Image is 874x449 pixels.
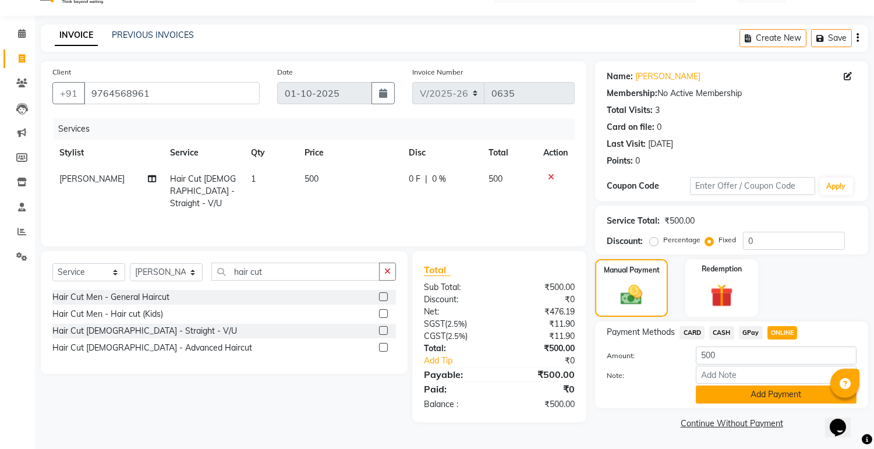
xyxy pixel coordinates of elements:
[607,326,675,338] span: Payment Methods
[597,418,866,430] a: Continue Without Payment
[500,318,584,330] div: ₹11.90
[690,177,815,195] input: Enter Offer / Coupon Code
[112,30,194,40] a: PREVIOUS INVOICES
[84,82,260,104] input: Search by Name/Mobile/Email/Code
[415,330,500,342] div: ( )
[415,355,514,367] a: Add Tip
[415,294,500,306] div: Discount:
[415,398,500,411] div: Balance :
[696,386,857,404] button: Add Payment
[657,121,661,133] div: 0
[424,264,451,276] span: Total
[415,382,500,396] div: Paid:
[298,140,402,166] th: Price
[415,318,500,330] div: ( )
[164,140,245,166] th: Service
[696,347,857,365] input: Amount
[489,174,503,184] span: 500
[825,402,862,437] iframe: chat widget
[52,291,169,303] div: Hair Cut Men - General Haircut
[811,29,852,47] button: Save
[664,215,695,227] div: ₹500.00
[305,174,319,184] span: 500
[514,355,584,367] div: ₹0
[607,180,690,192] div: Coupon Code
[52,308,163,320] div: Hair Cut Men - Hair cut (Kids)
[604,265,660,275] label: Manual Payment
[607,121,654,133] div: Card on file:
[500,281,584,294] div: ₹500.00
[52,325,237,337] div: Hair Cut [DEMOGRAPHIC_DATA] - Straight - V/U
[607,70,633,83] div: Name:
[635,155,640,167] div: 0
[500,382,584,396] div: ₹0
[424,319,445,329] span: SGST
[500,330,584,342] div: ₹11.90
[655,104,660,116] div: 3
[500,342,584,355] div: ₹500.00
[171,174,236,208] span: Hair Cut [DEMOGRAPHIC_DATA] - Straight - V/U
[607,138,646,150] div: Last Visit:
[59,174,125,184] span: [PERSON_NAME]
[402,140,482,166] th: Disc
[54,118,583,140] div: Services
[244,140,298,166] th: Qty
[598,370,687,381] label: Note:
[607,87,857,100] div: No Active Membership
[648,138,673,150] div: [DATE]
[607,215,660,227] div: Service Total:
[415,306,500,318] div: Net:
[412,67,463,77] label: Invoice Number
[719,235,736,245] label: Fixed
[614,282,649,307] img: _cash.svg
[415,367,500,381] div: Payable:
[767,326,798,340] span: ONLINE
[820,178,853,195] button: Apply
[448,331,465,341] span: 2.5%
[425,173,427,185] span: |
[55,25,98,46] a: INVOICE
[663,235,700,245] label: Percentage
[500,367,584,381] div: ₹500.00
[500,398,584,411] div: ₹500.00
[447,319,465,328] span: 2.5%
[703,281,740,310] img: _gift.svg
[739,326,763,340] span: GPay
[739,29,806,47] button: Create New
[607,235,643,248] div: Discount:
[52,140,164,166] th: Stylist
[500,294,584,306] div: ₹0
[277,67,293,77] label: Date
[607,155,633,167] div: Points:
[211,263,380,281] input: Search or Scan
[709,326,734,340] span: CASH
[680,326,705,340] span: CARD
[52,342,252,354] div: Hair Cut [DEMOGRAPHIC_DATA] - Advanced Haircut
[432,173,446,185] span: 0 %
[500,306,584,318] div: ₹476.19
[409,173,420,185] span: 0 F
[482,140,537,166] th: Total
[52,82,85,104] button: +91
[702,264,742,274] label: Redemption
[251,174,256,184] span: 1
[424,331,445,341] span: CGST
[607,104,653,116] div: Total Visits:
[415,342,500,355] div: Total:
[415,281,500,294] div: Sub Total:
[696,366,857,384] input: Add Note
[598,351,687,361] label: Amount:
[536,140,575,166] th: Action
[607,87,657,100] div: Membership:
[635,70,700,83] a: [PERSON_NAME]
[52,67,71,77] label: Client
